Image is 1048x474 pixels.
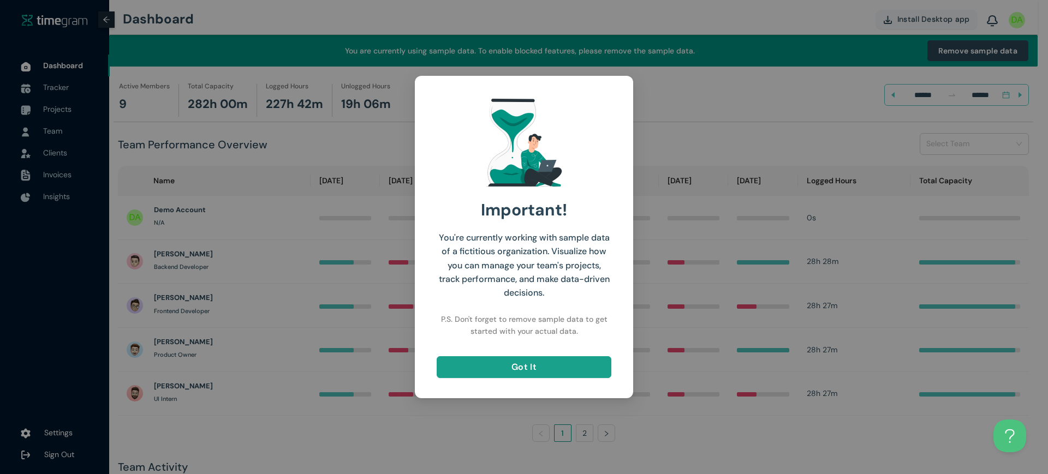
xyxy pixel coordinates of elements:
[437,356,611,378] button: Got It
[437,313,611,337] h1: P.S. Don't forget to remove sample data to get started with your actual data.
[481,197,567,223] h1: Important!
[511,360,537,374] span: Got It
[486,96,562,189] img: work Image
[437,231,611,299] h1: You're currently working with sample data of a fictitious organization. Visualize how you can man...
[993,419,1026,452] iframe: Toggle Customer Support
